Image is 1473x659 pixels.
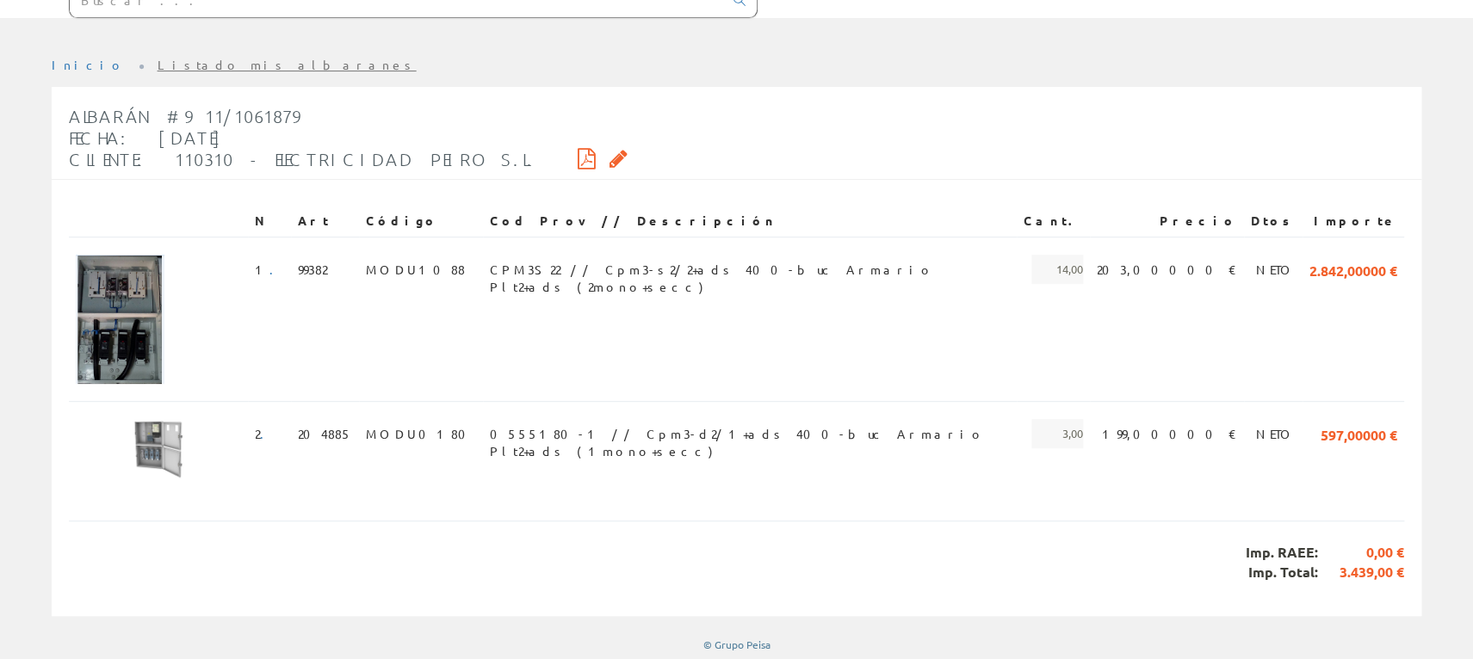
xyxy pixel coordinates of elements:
th: Importe [1303,206,1404,237]
span: 99382 [298,255,327,284]
span: 1 [255,255,284,284]
i: Solicitar por email copia firmada [610,152,628,164]
th: Código [359,206,483,237]
a: . [269,262,284,277]
span: 0555180-1 // Cpm3-d2/1+ads 400-buc Armario Plt2+ads (1mono+secc) [490,419,1010,448]
span: CPM3S22 // Cpm3-s2/2+ads 400-buc Armario Plt2+ads (2mono+secc) [490,255,1010,284]
span: 203,00000 € [1097,255,1237,284]
span: 14,00 [1031,255,1083,284]
span: 3,00 [1031,419,1083,448]
th: Dtos [1244,206,1303,237]
span: Albarán #911/1061879 Fecha: [DATE] Cliente: 110310 - ELECTRICIDAD PEIRO S.L. [69,106,536,169]
div: © Grupo Peisa [52,637,1421,652]
span: NETO [1256,255,1296,284]
span: 204885 [298,419,352,448]
span: MODU1088 [366,255,465,284]
span: MODU0180 [366,419,476,448]
th: Cod Prov // Descripción [483,206,1017,237]
img: Foto artículo (192x69.818181818182) [76,419,241,479]
span: 2.842,00000 € [1309,255,1397,284]
i: Descargar PDF [578,152,596,164]
th: Precio [1090,206,1244,237]
a: Inicio [52,57,125,72]
th: Art [291,206,359,237]
span: 199,00000 € [1102,419,1237,448]
th: N [248,206,291,237]
span: 2 [255,419,275,448]
a: . [260,426,275,441]
th: Cant. [1017,206,1090,237]
span: NETO [1256,419,1296,448]
span: 0,00 € [1318,543,1404,563]
img: Foto artículo (103.10492505353x150) [76,255,164,384]
span: 597,00000 € [1321,419,1397,448]
span: 3.439,00 € [1318,563,1404,582]
div: Imp. RAEE: Imp. Total: [69,520,1404,604]
a: Listado mis albaranes [158,57,417,72]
